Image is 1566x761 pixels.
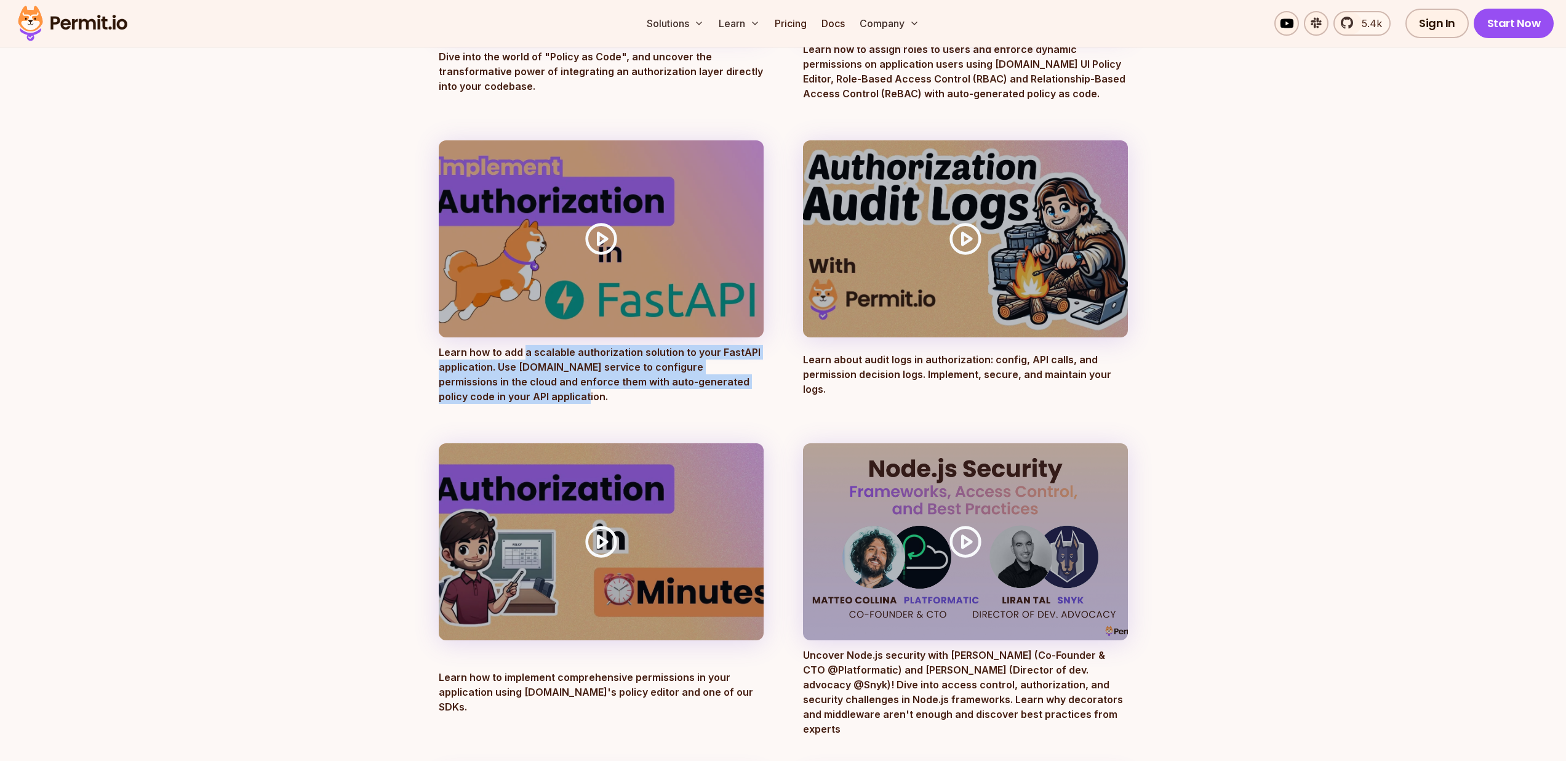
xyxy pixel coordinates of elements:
p: Uncover Node.js security with [PERSON_NAME] (Co-Founder & CTO @Platformatic) and [PERSON_NAME] (D... [803,648,1128,736]
img: Permit logo [12,2,133,44]
button: Company [855,11,924,36]
a: Pricing [770,11,812,36]
span: 5.4k [1354,16,1382,31]
p: Learn about audit logs in authorization: config, API calls, and permission decision logs. Impleme... [803,352,1128,404]
p: Dive into the world of "Policy as Code", and uncover the transformative power of integrating an a... [439,49,764,101]
p: Learn how to add a scalable authorization solution to your FastAPI application. Use [DOMAIN_NAME]... [439,345,764,404]
a: Docs [817,11,850,36]
p: Learn how to assign roles to users and enforce dynamic permissions on application users using [DO... [803,42,1128,101]
button: Learn [714,11,765,36]
a: 5.4k [1333,11,1391,36]
a: Start Now [1474,9,1554,38]
p: Learn how to implement comprehensive permissions in your application using [DOMAIN_NAME]'s policy... [439,670,764,736]
a: Sign In [1405,9,1469,38]
button: Solutions [642,11,709,36]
